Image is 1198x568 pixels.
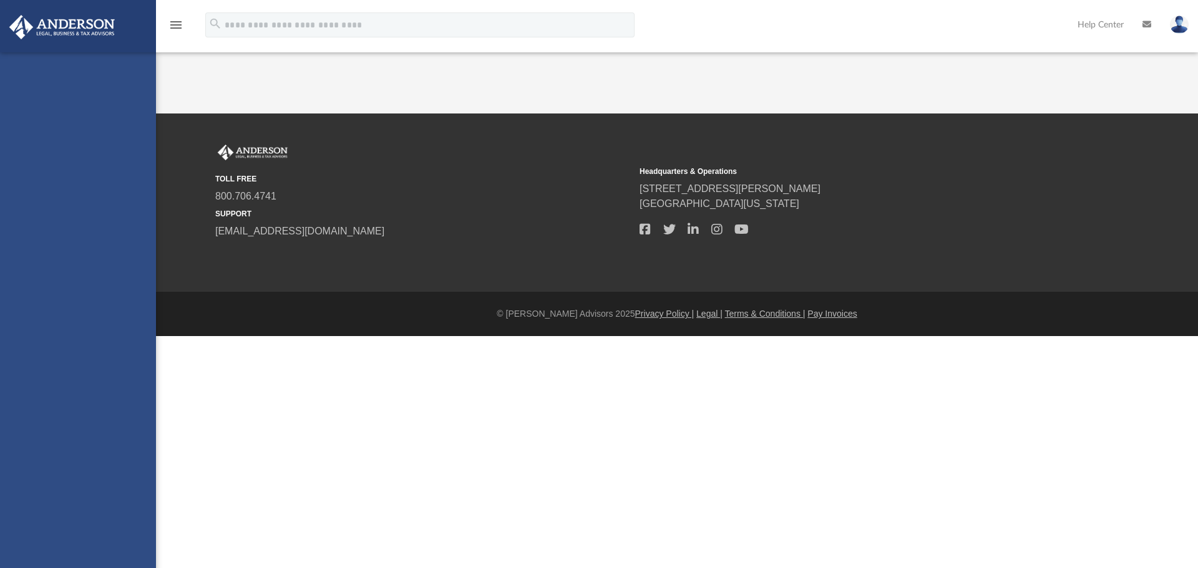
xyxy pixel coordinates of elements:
small: TOLL FREE [215,173,631,185]
div: © [PERSON_NAME] Advisors 2025 [156,307,1198,320]
img: Anderson Advisors Platinum Portal [6,15,119,39]
a: Privacy Policy | [635,309,694,319]
a: 800.706.4741 [215,191,276,201]
a: Pay Invoices [807,309,857,319]
small: SUPPORT [215,208,631,219]
a: menu [168,24,183,32]
small: Headquarters & Operations [640,166,1055,177]
a: Legal | [696,309,723,319]
a: [GEOGRAPHIC_DATA][US_STATE] [640,198,799,209]
a: Terms & Conditions | [725,309,806,319]
img: Anderson Advisors Platinum Portal [215,145,290,161]
img: User Pic [1170,16,1189,34]
a: [STREET_ADDRESS][PERSON_NAME] [640,183,821,194]
i: menu [168,17,183,32]
i: search [208,17,222,31]
a: [EMAIL_ADDRESS][DOMAIN_NAME] [215,226,384,236]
